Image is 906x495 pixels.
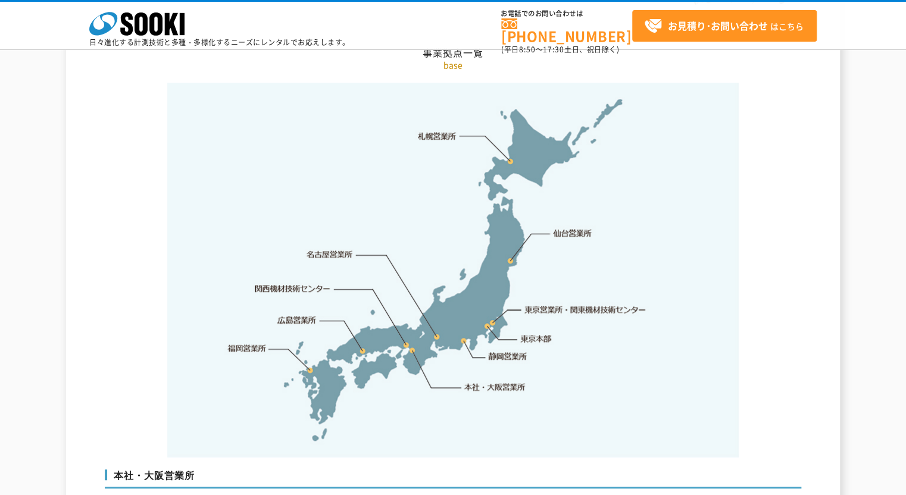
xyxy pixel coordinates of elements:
a: 関西機材技術センター [255,283,330,295]
a: 本社・大阪営業所 [463,381,526,393]
a: 静岡営業所 [488,350,527,362]
a: お見積り･お問い合わせはこちら [632,10,817,42]
p: base [105,59,801,71]
img: 事業拠点一覧 [167,83,739,458]
a: 東京営業所・関東機材技術センター [525,303,647,315]
a: 福岡営業所 [227,342,266,354]
a: 広島営業所 [278,314,317,325]
p: 日々進化する計測技術と多種・多様化するニーズにレンタルでお応えします。 [89,39,350,46]
span: 17:30 [543,44,564,55]
a: 名古屋営業所 [307,249,353,261]
a: [PHONE_NUMBER] [501,18,632,43]
a: 仙台営業所 [553,227,592,239]
span: お電話でのお問い合わせは [501,10,632,17]
a: 札幌営業所 [418,130,457,142]
a: 東京本部 [521,333,552,345]
h3: 本社・大阪営業所 [105,469,801,488]
span: はこちら [644,17,804,35]
strong: お見積り･お問い合わせ [668,18,768,33]
span: (平日 ～ 土日、祝日除く) [501,44,619,55]
span: 8:50 [519,44,536,55]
